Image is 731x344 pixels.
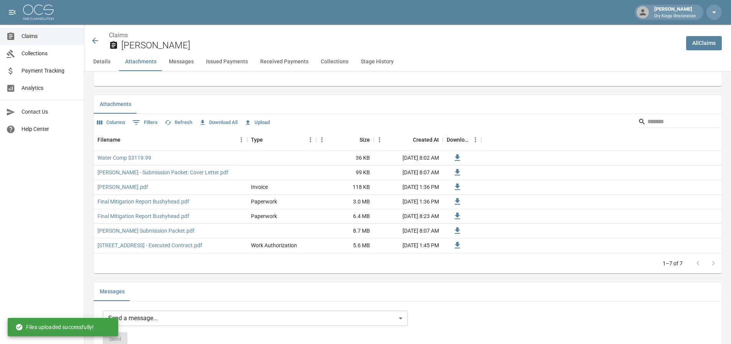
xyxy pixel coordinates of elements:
[374,224,443,238] div: [DATE] 8:07 AM
[374,129,443,150] div: Created At
[243,117,272,129] button: Upload
[413,129,439,150] div: Created At
[23,5,54,20] img: ocs-logo-white-transparent.png
[316,134,328,146] button: Menu
[21,67,78,75] span: Payment Tracking
[315,53,355,71] button: Collections
[374,209,443,224] div: [DATE] 8:23 AM
[163,117,194,129] button: Refresh
[97,129,120,150] div: Filename
[94,283,722,301] div: related-list tabs
[305,134,316,146] button: Menu
[251,129,263,150] div: Type
[316,224,374,238] div: 8.7 MB
[163,53,200,71] button: Messages
[97,241,202,249] a: [STREET_ADDRESS] - Executed Contract.pdf
[251,198,277,205] div: Paperwork
[360,129,370,150] div: Size
[109,31,680,40] nav: breadcrumb
[200,53,254,71] button: Issued Payments
[21,108,78,116] span: Contact Us
[663,260,683,267] p: 1–7 of 7
[447,129,470,150] div: Download
[236,134,247,146] button: Menu
[374,195,443,209] div: [DATE] 1:36 PM
[443,129,481,150] div: Download
[97,154,151,162] a: Water Comp $3119.99
[97,169,228,176] a: [PERSON_NAME] - Submission Packet: Cover Letter.pdf
[251,241,297,249] div: Work Authorization
[130,116,160,129] button: Show filters
[638,116,720,129] div: Search
[316,180,374,195] div: 118 KB
[686,36,722,50] a: AllClaims
[654,13,696,20] p: Dry Kings Restoration
[374,134,385,146] button: Menu
[94,95,722,114] div: related-list tabs
[97,183,148,191] a: [PERSON_NAME].pdf
[247,129,316,150] div: Type
[316,209,374,224] div: 6.4 MB
[121,40,680,51] h2: [PERSON_NAME]
[97,227,195,235] a: [PERSON_NAME] Submission Packet.pdf
[470,134,481,146] button: Menu
[374,165,443,180] div: [DATE] 8:07 AM
[94,95,137,114] button: Attachments
[374,180,443,195] div: [DATE] 1:36 PM
[316,129,374,150] div: Size
[251,183,268,191] div: Invoice
[651,5,699,19] div: [PERSON_NAME]
[15,320,94,334] div: Files uploaded successfully!
[374,238,443,253] div: [DATE] 1:45 PM
[119,53,163,71] button: Attachments
[95,117,127,129] button: Select columns
[254,53,315,71] button: Received Payments
[109,31,128,39] a: Claims
[21,32,78,40] span: Claims
[251,212,277,220] div: Paperwork
[197,117,239,129] button: Download All
[21,84,78,92] span: Analytics
[316,238,374,253] div: 5.6 MB
[374,151,443,165] div: [DATE] 8:02 AM
[94,283,131,301] button: Messages
[103,311,408,326] div: Send a message...
[21,50,78,58] span: Collections
[21,125,78,133] span: Help Center
[355,53,400,71] button: Stage History
[94,129,247,150] div: Filename
[5,5,20,20] button: open drawer
[97,198,189,205] a: Final Mitigation Report Bushyhead.pdf
[84,53,731,71] div: anchor tabs
[316,151,374,165] div: 36 KB
[316,195,374,209] div: 3.0 MB
[316,165,374,180] div: 99 KB
[84,53,119,71] button: Details
[97,212,189,220] a: Final Mitigation Report Bushyhead.pdf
